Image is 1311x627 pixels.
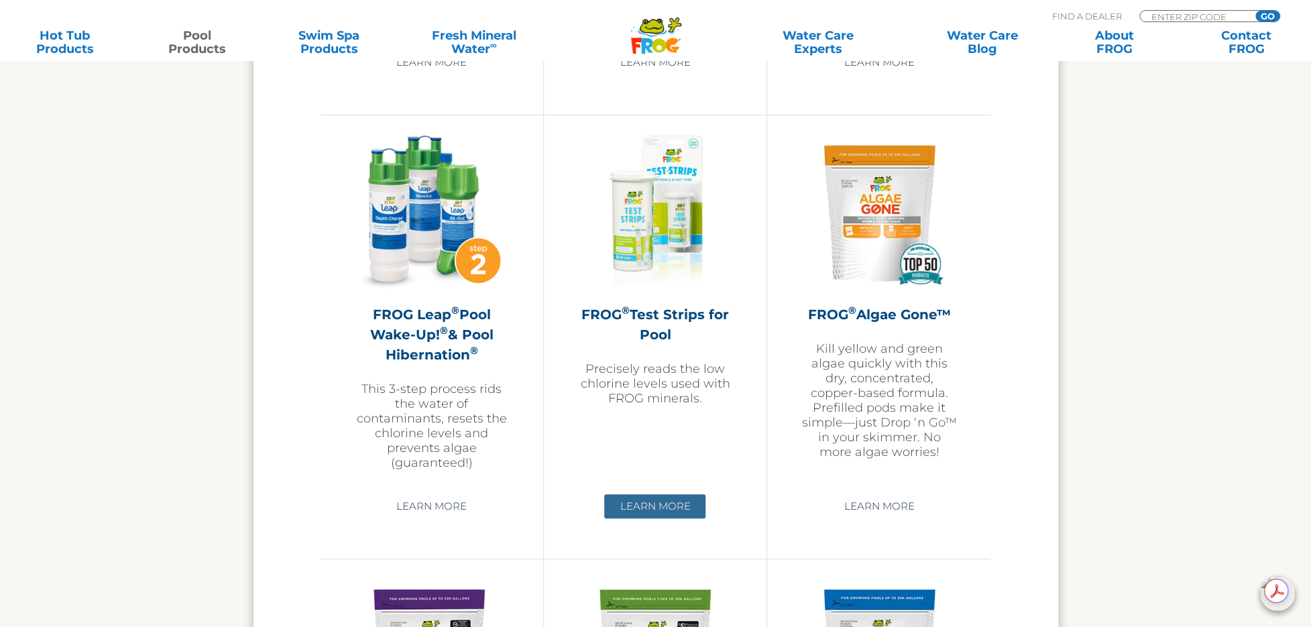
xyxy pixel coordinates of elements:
a: Learn More [604,494,705,518]
p: Precisely reads the low chlorine levels used with FROG minerals. [577,361,733,406]
a: Learn More [604,50,705,74]
sup: ® [440,324,448,337]
a: Water CareExperts [734,29,901,56]
a: Learn More [381,494,482,518]
a: Water CareBlog [931,29,1033,56]
img: test-strips-pool-featured-img-v2-300x300.png [577,135,733,291]
h2: FROG Leap Pool Wake-Up! & Pool Hibernation [354,304,510,365]
p: Kill yellow and green algae quickly with this dry, concentrated, copper-based formula. Prefilled ... [801,341,957,459]
p: This 3-step process rids the water of contaminants, resets the chlorine levels and prevents algae... [354,382,510,470]
img: openIcon [1260,576,1295,611]
a: FROG Leap®Pool Wake-Up!®& Pool Hibernation®This 3-step process rids the water of contaminants, re... [354,135,510,484]
sup: ∞ [490,40,497,50]
input: GO [1255,11,1279,21]
h2: FROG Test Strips for Pool [577,304,733,345]
h2: FROG Algae Gone™ [801,304,957,325]
a: PoolProducts [146,29,248,56]
input: Zip Code Form [1150,11,1241,22]
a: Learn More [828,50,929,74]
sup: ® [470,344,478,357]
sup: ® [622,304,630,317]
img: leap-wake-up-hibernate-featured-img-v2-300x300.png [354,135,510,291]
p: Find A Dealer [1052,10,1122,22]
a: Learn More [381,50,482,74]
a: Hot TubProducts [13,29,116,56]
a: FROG®Test Strips for PoolPrecisely reads the low chlorine levels used with FROG minerals. [577,135,733,484]
a: Fresh MineralWater∞ [410,29,538,56]
a: Swim SpaProducts [278,29,380,56]
a: Learn More [828,494,929,518]
a: FROG®Algae Gone™Kill yellow and green algae quickly with this dry, concentrated, copper-based for... [801,135,957,484]
sup: ® [848,304,856,317]
a: AboutFROG [1063,29,1165,56]
img: ALGAE-GONE-30K-FRONTVIEW-FORM_PSN.webp [801,135,957,291]
sup: ® [451,304,459,317]
a: ContactFROG [1195,29,1298,56]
